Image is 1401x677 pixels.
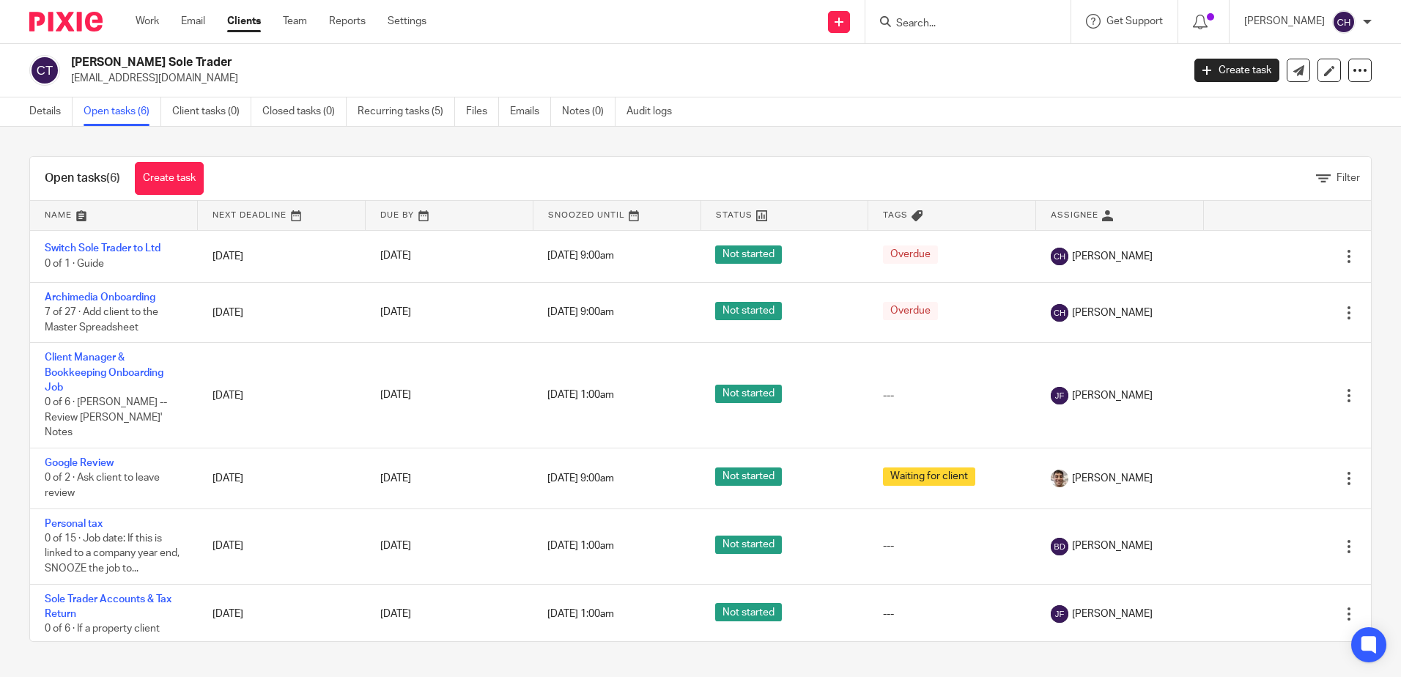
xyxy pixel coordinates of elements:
img: svg%3E [1051,605,1068,623]
a: Email [181,14,205,29]
span: Not started [715,302,782,320]
span: 0 of 6 · If a property client [45,624,160,634]
span: [PERSON_NAME] [1072,249,1153,264]
a: Team [283,14,307,29]
span: [DATE] [380,308,411,318]
span: [PERSON_NAME] [1072,306,1153,320]
a: Create task [1194,59,1279,82]
a: Switch Sole Trader to Ltd [45,243,160,254]
span: Not started [715,385,782,403]
span: [PERSON_NAME] [1072,388,1153,403]
span: [PERSON_NAME] [1072,607,1153,621]
span: [DATE] 1:00am [547,609,614,619]
a: Create task [135,162,204,195]
span: [DATE] [380,609,411,619]
span: [DATE] 9:00am [547,473,614,484]
span: Filter [1337,173,1360,183]
img: svg%3E [1051,304,1068,322]
div: --- [883,388,1021,403]
a: Archimedia Onboarding [45,292,155,303]
a: Client tasks (0) [172,97,251,126]
span: [PERSON_NAME] [1072,539,1153,553]
span: Not started [715,536,782,554]
span: 0 of 1 · Guide [45,259,104,269]
td: [DATE] [198,343,366,448]
img: Pixie [29,12,103,32]
a: Work [136,14,159,29]
a: Personal tax [45,519,103,529]
a: Client Manager & Bookkeeping Onboarding Job [45,352,163,393]
span: [DATE] 1:00am [547,541,614,552]
img: PXL_20240409_141816916.jpg [1051,470,1068,487]
span: Tags [883,211,908,219]
a: Open tasks (6) [84,97,161,126]
span: (6) [106,172,120,184]
span: 0 of 6 · [PERSON_NAME] -- Review [PERSON_NAME]' Notes [45,398,167,438]
img: svg%3E [1051,248,1068,265]
span: Overdue [883,302,938,320]
p: [PERSON_NAME] [1244,14,1325,29]
a: Audit logs [626,97,683,126]
div: --- [883,607,1021,621]
input: Search [895,18,1027,31]
span: Status [716,211,753,219]
span: Not started [715,467,782,486]
span: Waiting for client [883,467,975,486]
span: [DATE] 9:00am [547,308,614,318]
span: [DATE] 9:00am [547,251,614,262]
h1: Open tasks [45,171,120,186]
td: [DATE] [198,230,366,282]
p: [EMAIL_ADDRESS][DOMAIN_NAME] [71,71,1172,86]
img: svg%3E [1332,10,1356,34]
span: Get Support [1106,16,1163,26]
span: 0 of 2 · Ask client to leave review [45,473,160,499]
a: Sole Trader Accounts & Tax Return [45,594,171,619]
img: svg%3E [29,55,60,86]
a: Settings [388,14,426,29]
h2: [PERSON_NAME] Sole Trader [71,55,952,70]
a: Clients [227,14,261,29]
a: Details [29,97,73,126]
span: Not started [715,603,782,621]
td: [DATE] [198,508,366,584]
a: Notes (0) [562,97,616,126]
span: 0 of 15 · Job date: If this is linked to a company year end, SNOOZE the job to... [45,533,180,574]
span: [DATE] [380,473,411,484]
img: svg%3E [1051,387,1068,404]
td: [DATE] [198,448,366,508]
a: Reports [329,14,366,29]
span: Not started [715,245,782,264]
span: Snoozed Until [548,211,625,219]
img: svg%3E [1051,538,1068,555]
td: [DATE] [198,584,366,644]
span: [DATE] 1:00am [547,391,614,401]
span: [PERSON_NAME] [1072,471,1153,486]
a: Closed tasks (0) [262,97,347,126]
span: Overdue [883,245,938,264]
div: --- [883,539,1021,553]
td: [DATE] [198,282,366,342]
a: Google Review [45,458,114,468]
span: [DATE] [380,391,411,401]
a: Files [466,97,499,126]
span: 7 of 27 · Add client to the Master Spreadsheet [45,308,158,333]
span: [DATE] [380,541,411,551]
a: Emails [510,97,551,126]
a: Recurring tasks (5) [358,97,455,126]
span: [DATE] [380,251,411,262]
